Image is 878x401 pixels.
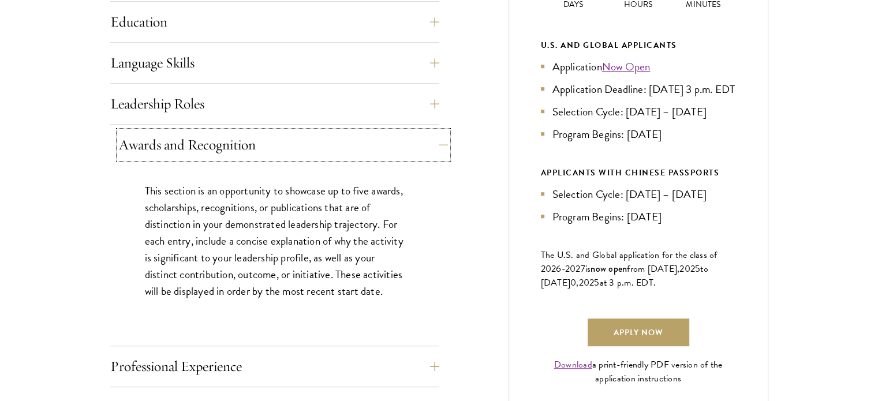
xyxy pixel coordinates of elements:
[541,248,718,276] span: The U.S. and Global application for the class of 202
[594,276,599,290] span: 5
[627,262,679,276] span: from [DATE],
[541,58,736,75] li: Application
[541,166,736,180] div: APPLICANTS WITH CHINESE PASSPORTS
[570,276,576,290] span: 0
[579,276,595,290] span: 202
[119,131,448,159] button: Awards and Recognition
[541,208,736,225] li: Program Begins: [DATE]
[591,262,627,275] span: now open
[541,262,708,290] span: to [DATE]
[695,262,700,276] span: 5
[562,262,581,276] span: -202
[110,353,439,380] button: Professional Experience
[541,103,736,120] li: Selection Cycle: [DATE] – [DATE]
[541,186,736,203] li: Selection Cycle: [DATE] – [DATE]
[110,8,439,36] button: Education
[581,262,585,276] span: 7
[541,126,736,143] li: Program Begins: [DATE]
[585,262,591,276] span: is
[556,262,561,276] span: 6
[145,182,405,299] p: This section is an opportunity to showcase up to five awards, scholarships, recognitions, or publ...
[588,318,689,346] a: Apply Now
[602,58,651,75] a: Now Open
[679,262,695,276] span: 202
[554,358,592,372] a: Download
[110,90,439,118] button: Leadership Roles
[576,276,578,290] span: ,
[110,49,439,77] button: Language Skills
[541,38,736,53] div: U.S. and Global Applicants
[541,358,736,385] div: a print-friendly PDF version of the application instructions
[541,81,736,98] li: Application Deadline: [DATE] 3 p.m. EDT
[600,276,656,290] span: at 3 p.m. EDT.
